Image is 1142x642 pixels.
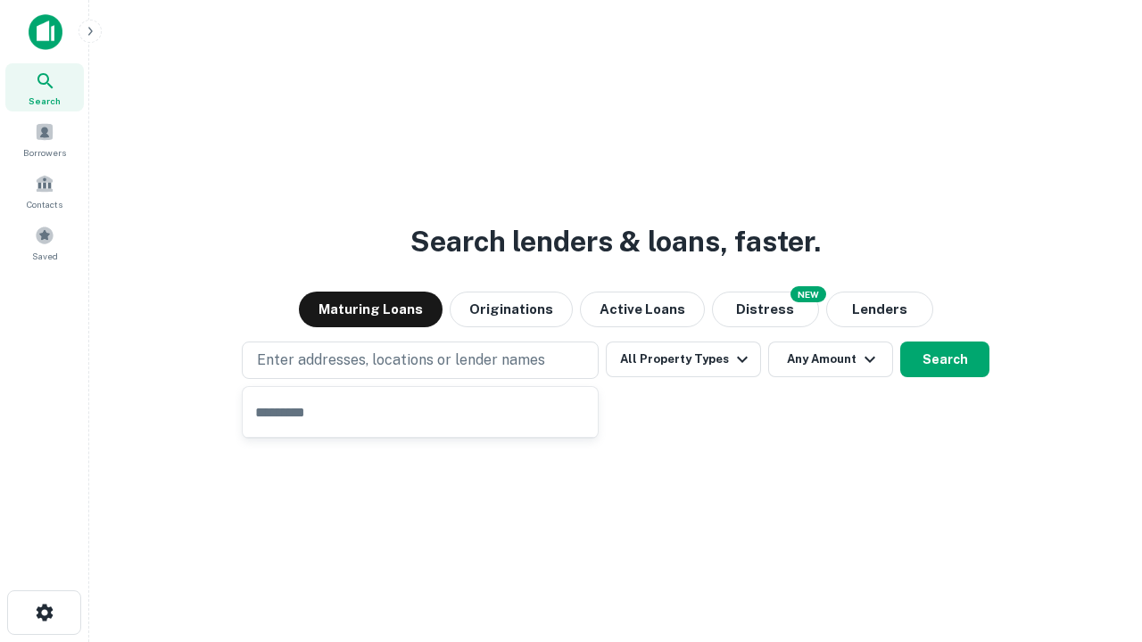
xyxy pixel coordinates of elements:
button: Maturing Loans [299,292,443,327]
button: Originations [450,292,573,327]
button: Active Loans [580,292,705,327]
div: NEW [790,286,826,302]
p: Enter addresses, locations or lender names [257,350,545,371]
button: Lenders [826,292,933,327]
span: Search [29,94,61,108]
span: Saved [32,249,58,263]
iframe: Chat Widget [1053,499,1142,585]
h3: Search lenders & loans, faster. [410,220,821,263]
span: Borrowers [23,145,66,160]
a: Contacts [5,167,84,215]
button: All Property Types [606,342,761,377]
button: Enter addresses, locations or lender names [242,342,599,379]
a: Borrowers [5,115,84,163]
span: Contacts [27,197,62,211]
button: Search distressed loans with lien and other non-mortgage details. [712,292,819,327]
button: Any Amount [768,342,893,377]
img: capitalize-icon.png [29,14,62,50]
button: Search [900,342,989,377]
a: Search [5,63,84,111]
a: Saved [5,218,84,267]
